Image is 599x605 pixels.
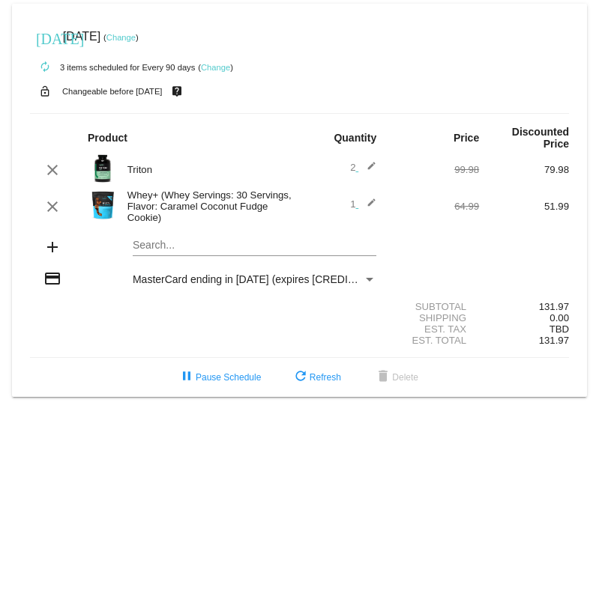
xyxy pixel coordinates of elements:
img: Image-1-Carousel-Triton-Transp.png [88,153,118,183]
div: Shipping [389,312,479,323]
small: ( ) [198,63,233,72]
div: 131.97 [479,301,569,312]
span: Pause Schedule [178,372,261,383]
button: Refresh [280,364,353,391]
div: 99.98 [389,164,479,175]
span: TBD [550,323,569,335]
mat-icon: pause [178,368,196,386]
span: 0.00 [550,312,569,323]
span: 1 [350,198,376,210]
strong: Product [88,132,127,144]
small: ( ) [103,33,139,42]
span: Refresh [292,372,341,383]
input: Search... [133,240,376,252]
mat-icon: lock_open [36,82,54,101]
span: MasterCard ending in [DATE] (expires [CREDIT_CARD_DATA]) [133,273,428,285]
div: Est. Total [389,335,479,346]
div: Subtotal [389,301,479,312]
mat-icon: clear [43,161,61,179]
mat-icon: add [43,238,61,256]
mat-icon: clear [43,198,61,216]
mat-icon: edit [358,198,376,216]
div: Whey+ (Whey Servings: 30 Servings, Flavor: Caramel Coconut Fudge Cookie) [120,189,300,223]
button: Delete [362,364,430,391]
mat-icon: [DATE] [36,28,54,46]
button: Pause Schedule [166,364,273,391]
span: 131.97 [539,335,569,346]
small: 3 items scheduled for Every 90 days [30,63,195,72]
mat-icon: autorenew [36,58,54,76]
div: 79.98 [479,164,569,175]
a: Change [201,63,230,72]
mat-icon: delete [374,368,392,386]
a: Change [106,33,136,42]
div: Est. Tax [389,323,479,335]
mat-select: Payment Method [133,273,376,285]
mat-icon: refresh [292,368,310,386]
div: 64.99 [389,201,479,212]
div: Triton [120,164,300,175]
span: 2 [350,162,376,173]
small: Changeable before [DATE] [62,87,163,96]
div: 51.99 [479,201,569,212]
img: Image-1-Carousel-Whey-2lb-CCFC-1.png [88,190,118,220]
mat-icon: edit [358,161,376,179]
mat-icon: live_help [168,82,186,101]
strong: Price [454,132,479,144]
strong: Quantity [334,132,376,144]
strong: Discounted Price [512,126,569,150]
mat-icon: credit_card [43,270,61,288]
span: Delete [374,372,418,383]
